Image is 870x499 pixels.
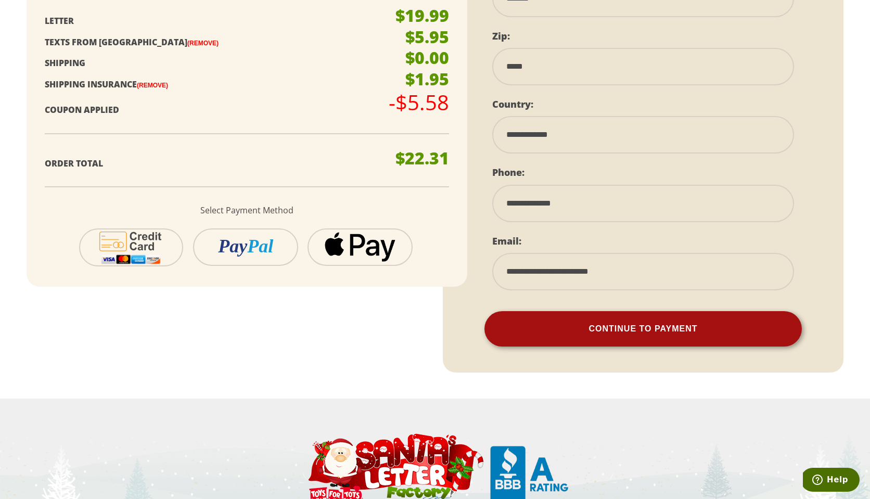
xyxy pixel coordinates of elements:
button: PayPal [193,228,298,266]
i: Pay [218,236,247,257]
p: Coupon Applied [45,103,379,118]
a: (Remove) [187,40,219,47]
label: Email: [492,235,521,247]
i: Pal [247,236,273,257]
label: Country: [492,98,533,110]
p: $5.95 [405,29,449,45]
p: Texts From [GEOGRAPHIC_DATA] [45,35,379,50]
label: Phone: [492,166,524,178]
button: Continue To Payment [484,311,802,347]
p: $1.95 [405,71,449,87]
iframe: Opens a widget where you can find more information [803,468,860,494]
p: -$5.58 [389,92,449,113]
p: $0.00 [405,49,449,66]
label: Zip: [492,30,510,42]
a: (Remove) [137,82,168,89]
p: Select Payment Method [45,203,449,218]
p: Shipping Insurance [45,77,379,92]
p: Letter [45,14,379,29]
p: $19.99 [395,7,449,24]
img: cc-icon-2.svg [93,229,169,265]
img: applepay.png [324,232,396,261]
p: $22.31 [395,150,449,167]
p: Shipping [45,56,379,71]
p: Order Total [45,156,379,171]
